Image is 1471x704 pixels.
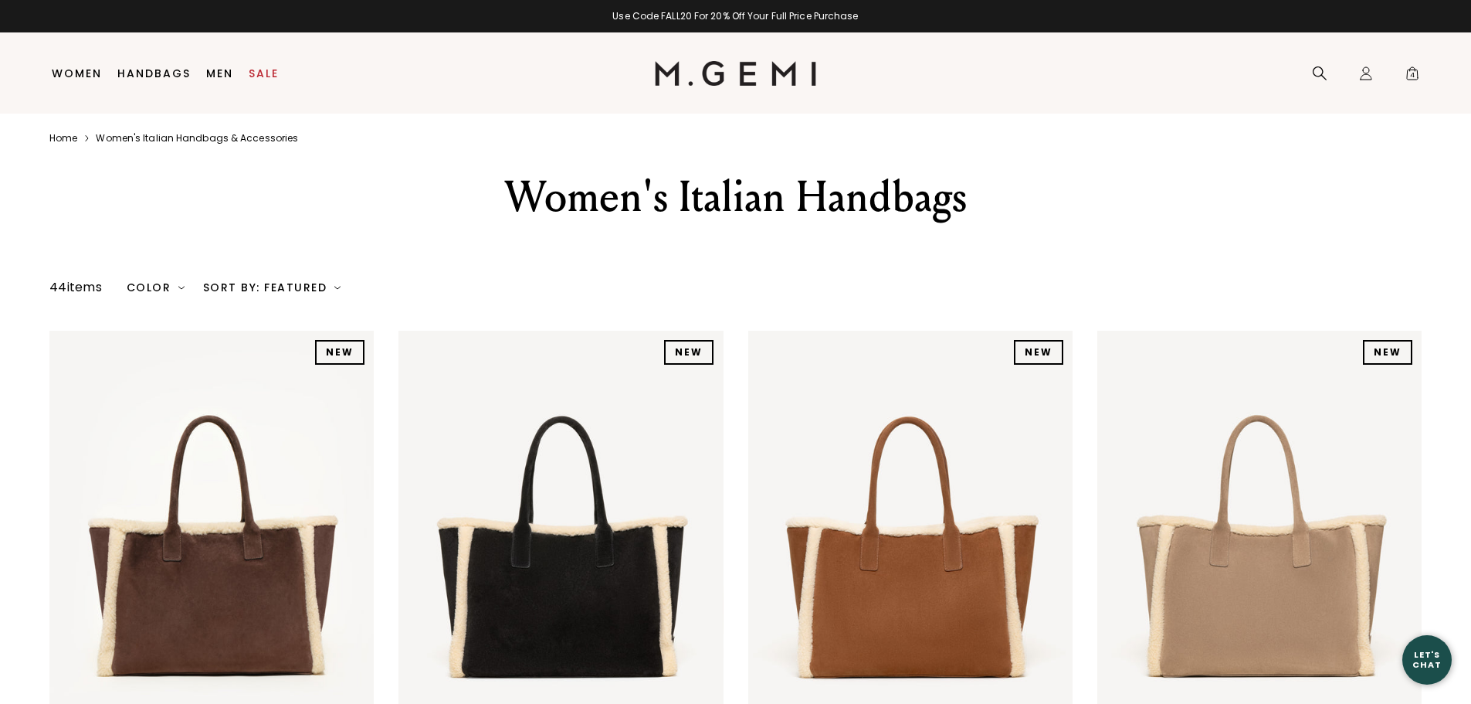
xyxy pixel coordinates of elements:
[1363,340,1412,365] div: NEW
[203,281,341,294] div: Sort By: Featured
[52,67,102,80] a: Women
[127,281,185,294] div: Color
[117,67,191,80] a: Handbags
[655,61,816,86] img: M.Gemi
[1402,650,1452,669] div: Let's Chat
[49,132,77,145] a: Home
[334,284,341,291] img: chevron-down.svg
[249,67,279,80] a: Sale
[206,67,233,80] a: Men
[96,132,298,145] a: Women's italian handbags & accessories
[178,284,185,291] img: chevron-down.svg
[1405,69,1420,84] span: 4
[315,340,364,365] div: NEW
[1014,340,1063,365] div: NEW
[49,278,102,297] div: 44 items
[664,340,713,365] div: NEW
[468,169,1004,225] div: Women's Italian Handbags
